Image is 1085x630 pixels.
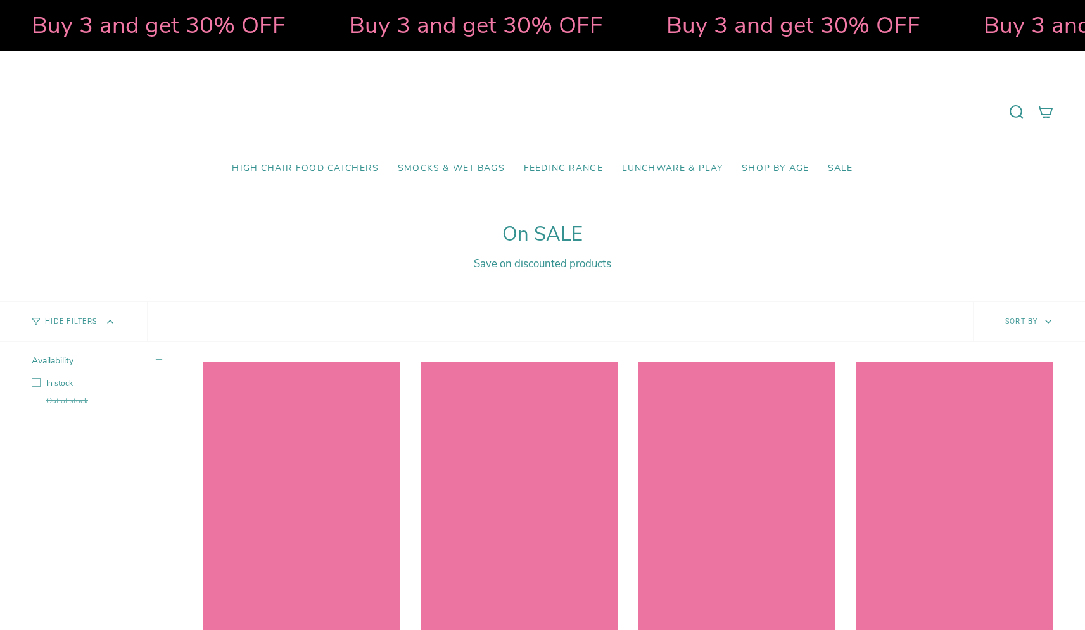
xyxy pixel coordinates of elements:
button: Sort by [973,302,1085,341]
a: Feeding Range [514,154,612,184]
summary: Availability [32,355,162,370]
span: Feeding Range [524,163,603,174]
span: Smocks & Wet Bags [398,163,505,174]
a: Lunchware & Play [612,154,732,184]
h1: On SALE [32,223,1053,246]
a: Shop by Age [732,154,818,184]
span: High Chair Food Catchers [232,163,379,174]
span: Availability [32,355,73,367]
a: High Chair Food Catchers [222,154,388,184]
span: Sort by [1005,317,1038,326]
div: Save on discounted products [32,256,1053,271]
label: In stock [32,378,162,388]
span: Hide Filters [45,318,97,325]
a: Smocks & Wet Bags [388,154,514,184]
strong: Buy 3 and get 30% OFF [259,9,513,41]
a: Mumma’s Little Helpers [433,70,652,154]
strong: Buy 3 and get 30% OFF [576,9,830,41]
span: Lunchware & Play [622,163,723,174]
span: SALE [828,163,853,174]
a: SALE [818,154,863,184]
span: Shop by Age [742,163,809,174]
